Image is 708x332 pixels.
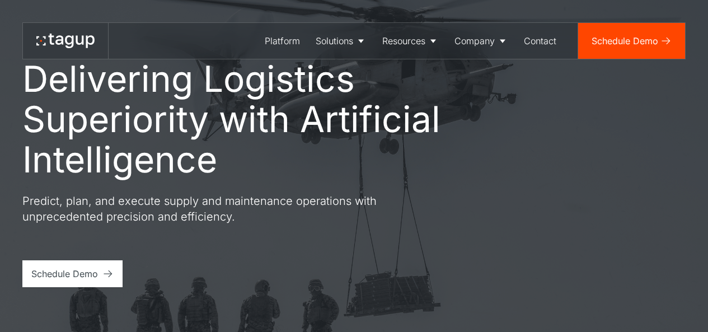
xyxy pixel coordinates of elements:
[524,34,556,48] div: Contact
[22,260,123,287] a: Schedule Demo
[257,23,308,59] a: Platform
[31,267,98,280] div: Schedule Demo
[382,34,425,48] div: Resources
[447,23,516,59] a: Company
[454,34,495,48] div: Company
[516,23,564,59] a: Contact
[308,23,374,59] a: Solutions
[316,34,353,48] div: Solutions
[265,34,300,48] div: Platform
[374,23,447,59] a: Resources
[22,59,493,180] h1: Delivering Logistics Superiority with Artificial Intelligence
[592,34,658,48] div: Schedule Demo
[578,23,685,59] a: Schedule Demo
[22,193,425,225] p: Predict, plan, and execute supply and maintenance operations with unprecedented precision and eff...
